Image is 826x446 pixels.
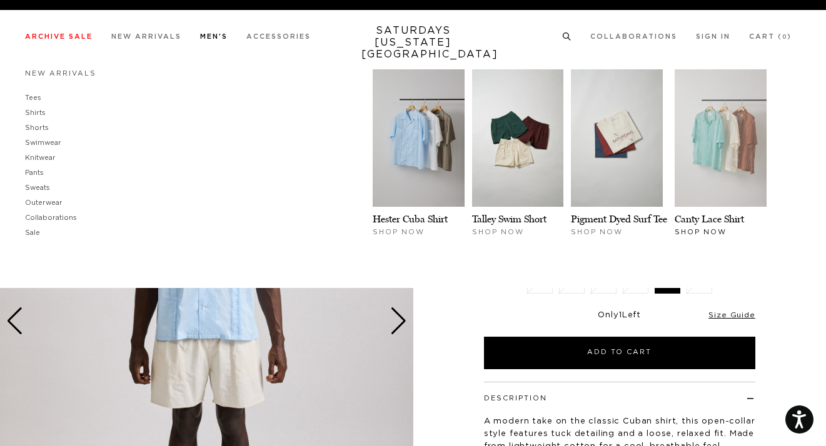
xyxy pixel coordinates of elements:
[655,268,680,294] label: XL
[484,337,755,369] button: Add to Cart
[472,213,546,225] a: Talley Swim Short
[782,34,787,40] small: 0
[25,139,61,146] a: Swimwear
[708,311,755,319] a: Size Guide
[25,184,50,191] a: Sweats
[25,169,44,176] a: Pants
[361,25,465,61] a: SATURDAYS[US_STATE][GEOGRAPHIC_DATA]
[373,213,448,225] a: Hester Cuba Shirt
[111,33,181,40] a: New Arrivals
[200,33,228,40] a: Men's
[390,307,407,335] div: Next slide
[25,124,49,131] a: Shorts
[246,33,311,40] a: Accessories
[25,33,93,40] a: Archive Sale
[25,199,63,206] a: Outerwear
[25,229,40,236] a: Sale
[484,310,755,321] div: Only Left
[25,109,46,116] a: Shirts
[25,214,77,221] a: Collaborations
[675,213,744,225] a: Canty Lace Shirt
[6,307,23,335] div: Previous slide
[696,33,730,40] a: Sign In
[590,33,677,40] a: Collaborations
[619,311,622,319] span: 1
[25,70,96,77] a: New Arrivals
[25,94,41,101] a: Tees
[25,154,56,161] a: Knitwear
[749,33,792,40] a: Cart (0)
[484,395,547,402] button: Description
[571,213,667,225] a: Pigment Dyed Surf Tee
